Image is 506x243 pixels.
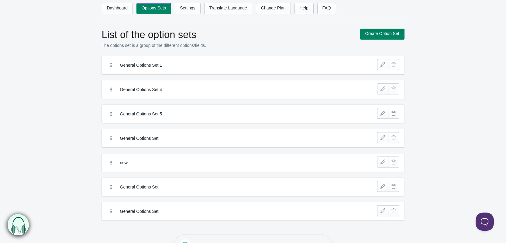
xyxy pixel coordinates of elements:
a: Settings [175,3,201,14]
p: The options set is a group of the different options/fields. [102,42,354,48]
label: new [120,160,342,166]
img: bxm.png [8,214,29,236]
label: General Options Set 1 [120,62,342,68]
a: Help [294,3,314,14]
a: Options Sets [136,3,171,14]
label: General Options Set [120,135,342,141]
label: General Options Set [120,208,342,214]
h1: List of the option sets [102,29,354,41]
label: General Options Set [120,184,342,190]
label: General Options Set 4 [120,86,342,93]
a: Translate Language [204,3,252,14]
a: Create Option Set [360,29,404,40]
label: General Options Set 5 [120,111,342,117]
a: FAQ [317,3,336,14]
iframe: Toggle Customer Support [476,213,494,231]
a: Change Plan [256,3,291,14]
a: Dashboard [102,3,133,14]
